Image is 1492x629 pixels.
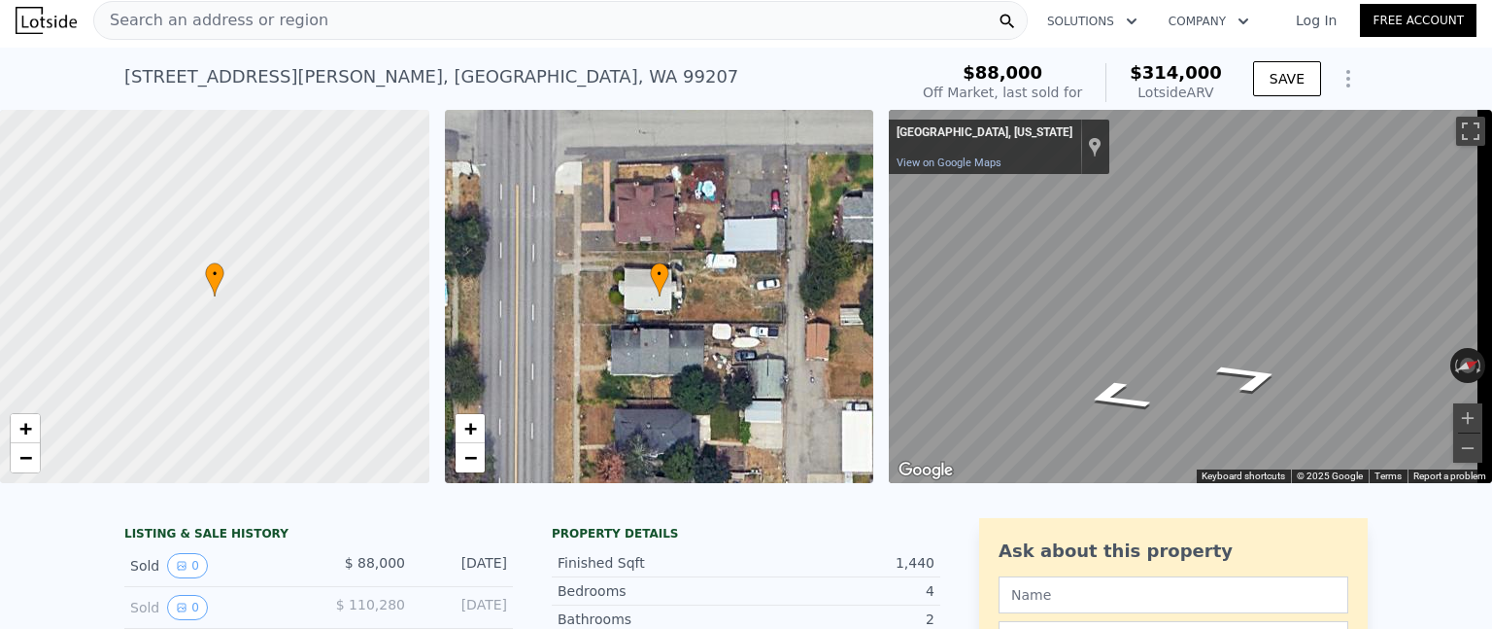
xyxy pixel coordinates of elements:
[19,416,32,440] span: +
[11,414,40,443] a: Zoom in
[130,553,303,578] div: Sold
[167,595,208,620] button: View historical data
[1153,4,1265,39] button: Company
[1202,470,1285,483] button: Keyboard shortcuts
[124,526,513,545] div: LISTING & SALE HISTORY
[1272,11,1360,30] a: Log In
[1374,471,1402,481] a: Terms (opens in new tab)
[650,265,669,283] span: •
[558,610,746,629] div: Bathrooms
[889,110,1492,483] div: Street View
[999,538,1348,565] div: Ask about this property
[345,555,405,571] span: $ 88,000
[1130,83,1222,102] div: Lotside ARV
[1453,434,1482,463] button: Zoom out
[124,63,738,90] div: [STREET_ADDRESS][PERSON_NAME] , [GEOGRAPHIC_DATA] , WA 99207
[1450,348,1461,383] button: Rotate counterclockwise
[746,581,934,601] div: 4
[897,157,1001,169] a: View on Google Maps
[1449,352,1487,379] button: Reset the view
[1053,373,1179,421] path: Go South
[1413,471,1486,481] a: Report a problem
[889,110,1492,483] div: Map
[650,262,669,297] div: •
[336,597,405,612] span: $ 110,280
[1360,4,1476,37] a: Free Account
[463,416,476,440] span: +
[16,7,77,34] img: Lotside
[894,458,958,483] a: Open this area in Google Maps (opens a new window)
[1475,348,1486,383] button: Rotate clockwise
[746,610,934,629] div: 2
[463,445,476,470] span: −
[1453,403,1482,433] button: Zoom in
[11,443,40,472] a: Zoom out
[205,265,224,283] span: •
[1088,136,1102,157] a: Show location on map
[746,553,934,573] div: 1,440
[421,553,507,578] div: [DATE]
[456,443,485,472] a: Zoom out
[1329,59,1368,98] button: Show Options
[894,458,958,483] img: Google
[558,553,746,573] div: Finished Sqft
[999,577,1348,613] input: Name
[421,595,507,620] div: [DATE]
[1187,354,1313,402] path: Go North
[897,125,1072,141] div: [GEOGRAPHIC_DATA], [US_STATE]
[456,414,485,443] a: Zoom in
[1130,62,1222,83] span: $314,000
[552,526,940,542] div: Property details
[1253,61,1321,96] button: SAVE
[558,581,746,601] div: Bedrooms
[1297,471,1363,481] span: © 2025 Google
[205,262,224,297] div: •
[1456,117,1485,146] button: Toggle fullscreen view
[130,595,303,620] div: Sold
[94,9,328,32] span: Search an address or region
[19,445,32,470] span: −
[167,553,208,578] button: View historical data
[1032,4,1153,39] button: Solutions
[923,83,1082,102] div: Off Market, last sold for
[963,62,1042,83] span: $88,000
